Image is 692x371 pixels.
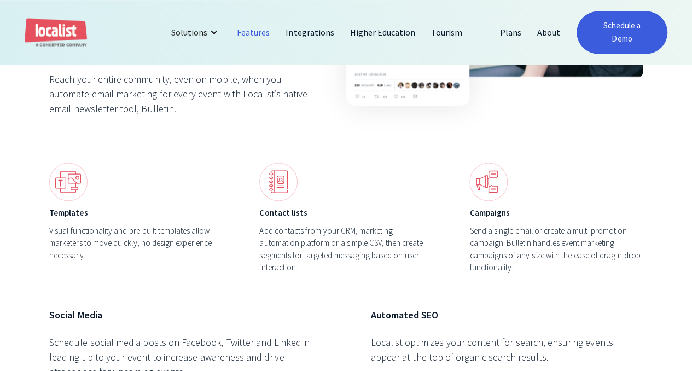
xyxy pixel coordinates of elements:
[259,206,432,219] h6: Contact lists
[371,307,643,322] h6: Automated SEO
[49,224,222,262] div: Visual functionality and pre-built templates allow marketers to move quickly; no design experienc...
[469,206,642,219] h6: Campaigns
[171,26,207,39] div: Solutions
[259,224,432,274] div: Add contacts from your CRM, marketing automation platform or a simple CSV, then create segments f...
[25,18,87,47] a: home
[229,19,278,45] a: Features
[423,19,470,45] a: Tourism
[49,307,321,322] h6: Social Media
[49,72,321,116] div: Reach your entire community, even on mobile, when you automate email marketing for every event wi...
[278,19,342,45] a: Integrations
[577,11,667,54] a: Schedule a Demo
[371,334,643,364] div: Localist optimizes your content for search, ensuring events appear at the top of organic search r...
[530,19,568,45] a: About
[163,19,229,45] div: Solutions
[469,224,642,274] div: Send a single email or create a multi-promotion campaign. Bulletin handles event marketing campai...
[342,19,424,45] a: Higher Education
[492,19,529,45] a: Plans
[49,206,222,219] h6: Templates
